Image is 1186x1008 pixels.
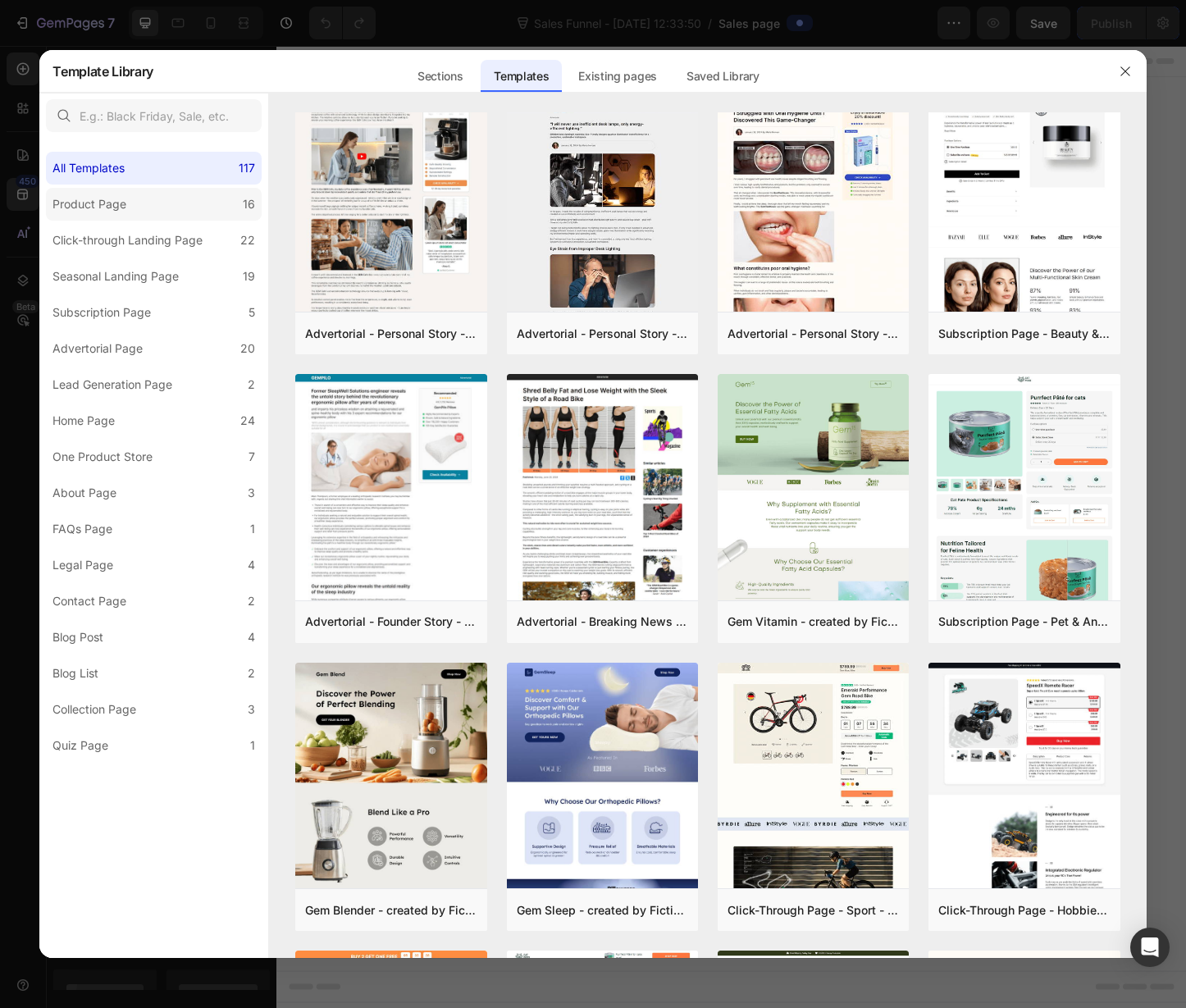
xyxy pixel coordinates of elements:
[517,324,688,344] div: Advertorial - Personal Story - The Before & After Image Style 4
[382,650,603,663] div: Start with Generating from URL or image
[673,60,773,93] div: Saved Library
[250,519,255,539] div: 1
[52,339,143,358] div: Advertorial Page
[52,230,203,250] div: Click-through Landing Page
[249,303,255,322] div: 5
[404,60,476,93] div: Sections
[565,60,670,93] div: Existing pages
[522,558,660,591] button: Explore templates
[248,591,255,611] div: 2
[240,230,255,250] div: 22
[248,483,255,503] div: 3
[728,324,899,344] div: Advertorial - Personal Story - The Before & After Image Style 3
[52,303,151,322] div: Subscription Page
[52,375,172,395] div: Lead Generation Page
[938,612,1110,632] div: Subscription Page - Pet & Animals - Gem Cat Food - Style 4
[52,267,179,286] div: Seasonal Landing Page
[52,483,116,503] div: About Page
[728,612,899,632] div: Gem Vitamin - created by Fiction Studio
[52,664,98,683] div: Blog List
[517,612,688,632] div: Advertorial - Breaking News - Before & After Image
[250,736,255,755] div: 1
[52,555,113,575] div: Legal Page
[52,50,153,93] h2: Template Library
[52,700,136,719] div: Collection Page
[368,525,617,545] div: Start building with Sections/Elements or
[52,627,103,647] div: Blog Post
[240,411,255,431] div: 24
[52,519,112,539] div: FAQs Page
[249,447,255,467] div: 7
[517,901,688,920] div: Gem Sleep - created by Fiction Studio
[248,375,255,395] div: 2
[243,194,255,214] div: 16
[52,411,115,431] div: Home Page
[248,700,255,719] div: 3
[325,558,512,591] button: Use existing page designs
[52,194,126,214] div: Product Page
[46,99,262,132] input: E.g.: Black Friday, Sale, etc.
[305,324,477,344] div: Advertorial - Personal Story - Video
[938,324,1110,344] div: Subscription Page - Beauty & Fitness - Gem Cosmetic - Style 1
[305,612,477,632] div: Advertorial - Founder Story - The After Image
[305,901,477,920] div: Gem Blender - created by Fiction Studio
[240,339,255,358] div: 20
[243,267,255,286] div: 19
[728,901,899,920] div: Click-Through Page - Sport - Road Bike
[52,736,108,755] div: Quiz Page
[248,627,255,647] div: 4
[481,60,562,93] div: Templates
[248,664,255,683] div: 2
[52,591,126,611] div: Contact Page
[239,158,255,178] div: 117
[1130,928,1170,967] div: Open Intercom Messenger
[52,447,153,467] div: One Product Store
[938,901,1110,920] div: Click-Through Page - Hobbies & Toys - Remote Racer Car
[248,555,255,575] div: 4
[52,158,125,178] div: All Templates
